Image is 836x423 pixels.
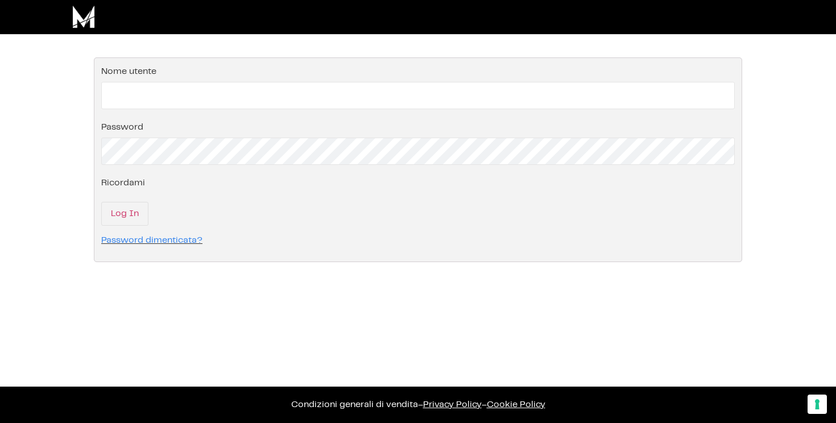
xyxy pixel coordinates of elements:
[101,179,145,188] label: Ricordami
[101,67,156,76] label: Nome utente
[101,123,143,132] label: Password
[423,400,482,409] a: Privacy Policy
[291,400,418,409] a: Condizioni generali di vendita
[11,398,825,412] p: – –
[101,236,202,244] a: Password dimenticata?
[487,400,545,409] span: Cookie Policy
[101,202,148,226] input: Log In
[808,395,827,414] button: Le tue preferenze relative al consenso per le tecnologie di tracciamento
[9,379,43,413] iframe: Customerly Messenger Launcher
[101,82,735,109] input: Nome utente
